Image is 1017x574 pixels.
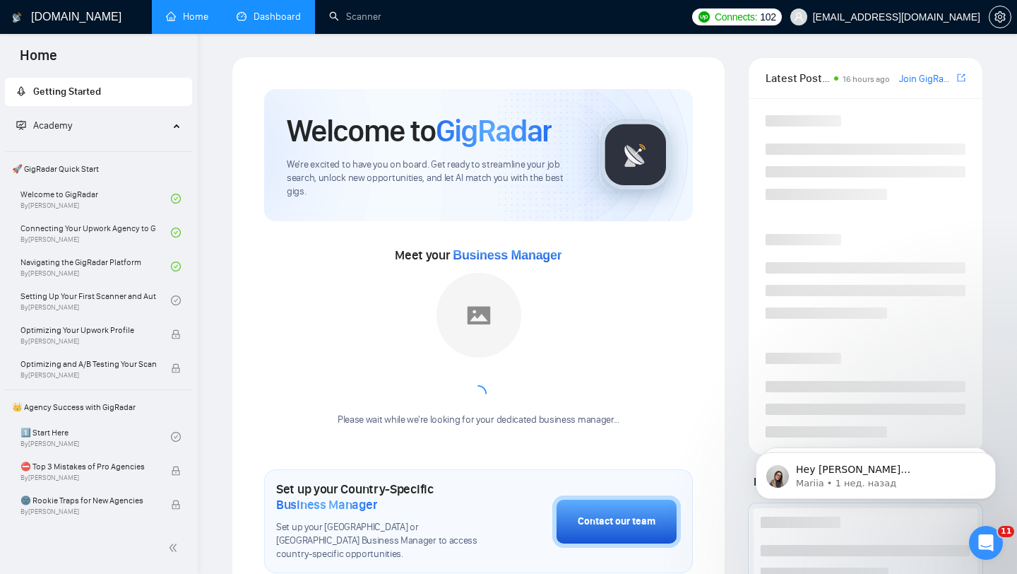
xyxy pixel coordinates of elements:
[20,337,156,346] span: By [PERSON_NAME]
[276,497,377,512] span: Business Manager
[20,251,171,282] a: Navigating the GigRadar PlatformBy[PERSON_NAME]
[715,9,757,25] span: Connects:
[20,508,156,516] span: By [PERSON_NAME]
[899,71,954,87] a: Join GigRadar Slack Community
[287,112,552,150] h1: Welcome to
[989,11,1011,23] a: setting
[276,481,482,512] h1: Set up your Country-Specific
[16,120,26,130] span: fund-projection-screen
[20,357,156,371] span: Optimizing and A/B Testing Your Scanner for Better Results
[329,11,381,23] a: searchScanner
[698,11,710,23] img: upwork-logo.png
[760,9,775,25] span: 102
[237,11,301,23] a: dashboardDashboard
[16,86,26,96] span: rocket
[6,393,191,421] span: 👑 Agency Success with GigRadar
[171,228,181,238] span: check-circle
[600,119,671,190] img: gigradar-logo.png
[20,474,156,482] span: By [PERSON_NAME]
[843,74,890,84] span: 16 hours ago
[276,521,482,561] span: Set up your [GEOGRAPHIC_DATA] or [GEOGRAPHIC_DATA] Business Manager to access country-specific op...
[168,541,182,555] span: double-left
[171,432,181,442] span: check-circle
[12,6,22,29] img: logo
[16,119,72,131] span: Academy
[171,363,181,373] span: lock
[552,496,681,548] button: Contact our team
[395,247,561,263] span: Meet your
[969,526,1003,560] iframe: Intercom live chat
[469,385,487,403] span: loading
[20,183,171,214] a: Welcome to GigRadarBy[PERSON_NAME]
[166,11,208,23] a: homeHome
[5,78,192,106] li: Getting Started
[957,71,965,85] a: export
[20,493,156,508] span: 🌚 Rookie Traps for New Agencies
[171,295,181,305] span: check-circle
[20,459,156,474] span: ⛔ Top 3 Mistakes of Pro Agencies
[20,285,171,316] a: Setting Up Your First Scanner and Auto-BidderBy[PERSON_NAME]
[8,45,69,75] span: Home
[794,12,804,22] span: user
[171,194,181,204] span: check-circle
[957,72,965,83] span: export
[989,6,1011,28] button: setting
[171,329,181,339] span: lock
[33,86,101,98] span: Getting Started
[33,119,72,131] span: Academy
[453,248,561,262] span: Business Manager
[998,526,1014,537] span: 11
[329,414,628,427] div: Please wait while we're looking for your dedicated business manager...
[6,155,191,183] span: 🚀 GigRadar Quick Start
[20,371,156,380] span: By [PERSON_NAME]
[20,217,171,248] a: Connecting Your Upwork Agency to GigRadarBy[PERSON_NAME]
[171,262,181,271] span: check-circle
[766,69,830,87] span: Latest Posts from the GigRadar Community
[171,500,181,510] span: lock
[287,158,577,199] span: We're excited to have you on board. Get ready to streamline your job search, unlock new opportuni...
[436,273,521,358] img: placeholder.png
[734,423,1017,522] iframe: To enrich screen reader interactions, please activate Accessibility in Grammarly extension settings
[989,11,1011,23] span: setting
[171,466,181,476] span: lock
[436,112,552,150] span: GigRadar
[20,421,171,452] a: 1️⃣ Start HereBy[PERSON_NAME]
[20,323,156,337] span: Optimizing Your Upwork Profile
[578,514,655,529] div: Contact our team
